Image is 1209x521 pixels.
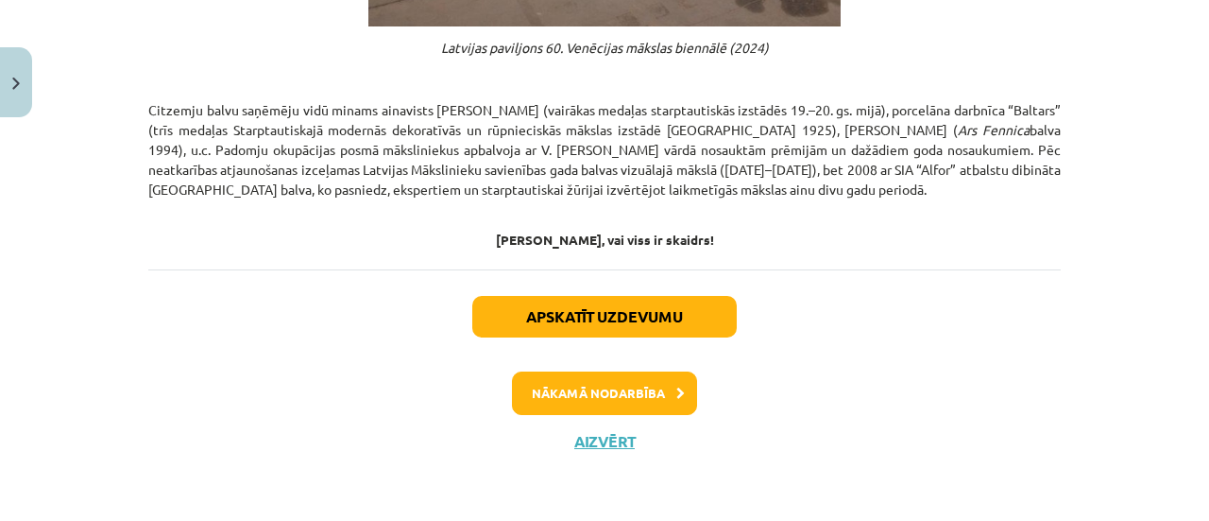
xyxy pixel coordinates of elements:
[496,231,714,248] strong: [PERSON_NAME], vai viss ir skaidrs!
[148,100,1061,200] p: Citzemju balvu saņēmēju vidū minams ainavists [PERSON_NAME] (vairākas medaļas starptautiskās izst...
[958,121,1030,138] i: Ars Fennica
[12,78,20,90] img: icon-close-lesson-0947bae3869378f0d4975bcd49f059093ad1ed9edebbc8119c70593378902aed.svg
[472,296,737,338] button: Apskatīt uzdevumu
[569,432,640,451] button: Aizvērt
[441,39,769,56] em: Latvijas paviljons 60. Venēcijas mākslas biennālē (2024)
[512,372,697,415] button: Nākamā nodarbība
